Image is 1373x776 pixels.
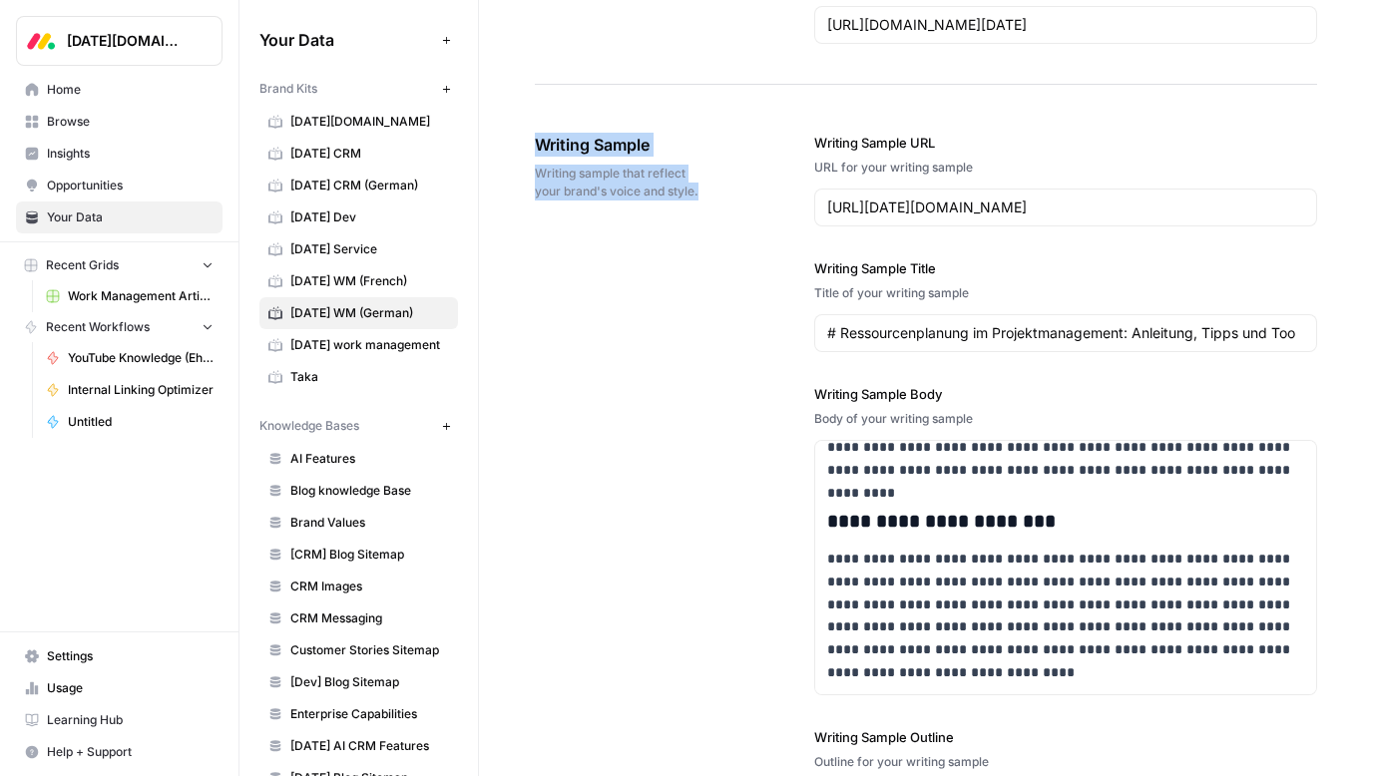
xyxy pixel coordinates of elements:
span: CRM Images [290,578,449,595]
button: Help + Support [16,736,223,768]
a: CRM Images [259,571,458,602]
span: Brand Values [290,514,449,532]
span: Enterprise Capabilities [290,705,449,723]
a: [DATE] Dev [259,201,458,233]
span: Your Data [259,28,434,52]
a: [DATE] WM (German) [259,297,458,329]
a: [CRM] Blog Sitemap [259,539,458,571]
a: Enterprise Capabilities [259,698,458,730]
span: Settings [47,647,214,665]
span: [DATE] CRM [290,145,449,163]
span: [Dev] Blog Sitemap [290,673,449,691]
span: Your Data [47,208,214,226]
label: Writing Sample Title [814,258,1317,278]
span: Usage [47,679,214,697]
span: [DATE] Dev [290,208,449,226]
a: Customer Stories Sitemap [259,634,458,666]
a: [DATE] Service [259,233,458,265]
a: Brand Values [259,507,458,539]
span: CRM Messaging [290,609,449,627]
span: Insights [47,145,214,163]
span: Knowledge Bases [259,417,359,435]
a: Insights [16,138,223,170]
input: Game Day Gear Guide [827,323,1296,343]
span: AI Features [290,450,449,468]
button: Workspace: Monday.com [16,16,223,66]
a: CRM Messaging [259,602,458,634]
a: [DATE] WM (French) [259,265,458,297]
span: Internal Linking Optimizer [68,381,214,399]
span: [DATE][DOMAIN_NAME] [67,31,188,51]
span: Work Management Article Grid [68,287,214,305]
span: Browse [47,113,214,131]
span: [DATE] WM (French) [290,272,449,290]
img: Monday.com Logo [23,23,59,59]
div: Body of your writing sample [814,410,1317,428]
label: Writing Sample Outline [814,727,1317,747]
div: Outline for your writing sample [814,753,1317,771]
a: Browse [16,106,223,138]
a: Taka [259,361,458,393]
a: Work Management Article Grid [37,280,223,312]
span: [DATE] Service [290,240,449,258]
button: Recent Grids [16,250,223,280]
a: Untitled [37,406,223,438]
span: Untitled [68,413,214,431]
a: [DATE] AI CRM Features [259,730,458,762]
span: Writing sample that reflect your brand's voice and style. [535,165,702,200]
span: Customer Stories Sitemap [290,641,449,659]
a: Learning Hub [16,704,223,736]
button: Recent Workflows [16,312,223,342]
span: Brand Kits [259,80,317,98]
a: Your Data [16,201,223,233]
input: www.sundaysoccer.com/game-day [827,197,1304,217]
a: Usage [16,672,223,704]
div: Title of your writing sample [814,284,1317,302]
a: [Dev] Blog Sitemap [259,666,458,698]
a: [DATE] CRM (German) [259,170,458,201]
div: URL for your writing sample [814,159,1317,177]
span: [DATE][DOMAIN_NAME] [290,113,449,131]
a: [DATE][DOMAIN_NAME] [259,106,458,138]
a: Home [16,74,223,106]
span: Help + Support [47,743,214,761]
a: [DATE] CRM [259,138,458,170]
span: Taka [290,368,449,386]
a: Opportunities [16,170,223,201]
label: Writing Sample URL [814,133,1317,153]
a: Blog knowledge Base [259,475,458,507]
span: [DATE] WM (German) [290,304,449,322]
a: YouTube Knowledge (Ehud) [37,342,223,374]
a: AI Features [259,443,458,475]
span: [DATE] work management [290,336,449,354]
label: Writing Sample Body [814,384,1317,404]
a: [DATE] work management [259,329,458,361]
span: [CRM] Blog Sitemap [290,546,449,564]
span: Recent Grids [46,256,119,274]
span: [DATE] AI CRM Features [290,737,449,755]
span: Learning Hub [47,711,214,729]
span: Opportunities [47,177,214,194]
span: Blog knowledge Base [290,482,449,500]
span: Recent Workflows [46,318,150,336]
a: Settings [16,640,223,672]
a: Internal Linking Optimizer [37,374,223,406]
span: [DATE] CRM (German) [290,177,449,194]
input: www.sundaysoccer.com/gearup [827,15,1304,35]
span: Writing Sample [535,133,702,157]
span: Home [47,81,214,99]
span: YouTube Knowledge (Ehud) [68,349,214,367]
